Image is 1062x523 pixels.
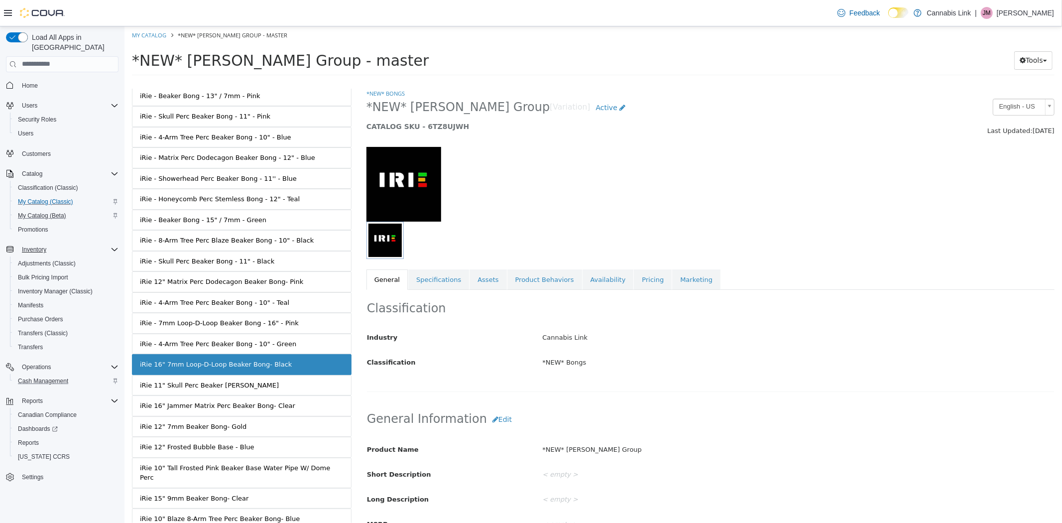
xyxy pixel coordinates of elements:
[14,409,81,421] a: Canadian Compliance
[15,354,154,364] div: iRie 11" Skull Perc Beaker [PERSON_NAME]
[2,99,122,113] button: Users
[869,73,917,88] span: English - US
[15,209,189,219] div: iRie - 8-Arm Tree Perc Blaze Beaker Bong - 10" - Black
[410,328,937,345] div: *NEW* Bongs
[410,490,937,507] div: < empty >
[242,494,263,502] span: MSRP
[14,128,118,139] span: Users
[242,96,754,105] h5: CATALOG SKU - 6TZ8UJWH
[18,453,70,461] span: [US_STATE] CCRS
[242,63,280,71] a: *NEW* Bongs
[22,82,38,90] span: Home
[983,7,991,19] span: JM
[242,419,294,427] span: Product Name
[15,85,146,95] div: iRie - Skull Perc Beaker Bong - 11" - Pink
[509,243,547,264] a: Pricing
[425,77,466,85] small: [Variation]
[2,360,122,374] button: Operations
[242,274,930,290] h2: Classification
[14,327,118,339] span: Transfers (Classic)
[14,327,72,339] a: Transfers (Classic)
[14,375,72,387] a: Cash Management
[14,182,118,194] span: Classification (Classic)
[410,303,937,320] div: Cannabis Link
[10,450,122,464] button: [US_STATE] CCRS
[18,395,118,407] span: Reports
[242,243,283,264] a: General
[22,102,37,110] span: Users
[14,375,118,387] span: Cash Management
[14,285,97,297] a: Inventory Manager (Classic)
[548,243,596,264] a: Marketing
[22,363,51,371] span: Operations
[888,7,909,18] input: Dark Mode
[863,101,908,108] span: Last Updated:
[383,243,458,264] a: Product Behaviors
[14,341,47,353] a: Transfers
[14,437,43,449] a: Reports
[18,147,118,160] span: Customers
[18,130,33,137] span: Users
[18,184,78,192] span: Classification (Classic)
[18,287,93,295] span: Inventory Manager (Classic)
[14,210,118,222] span: My Catalog (Beta)
[14,114,60,126] a: Security Roles
[18,244,50,256] button: Inventory
[15,127,191,136] div: iRie - Matrix Perc Dodecagon Beaker Bong - 12" - Blue
[22,397,43,405] span: Reports
[28,32,118,52] span: Load All Apps in [GEOGRAPHIC_DATA]
[14,271,72,283] a: Bulk Pricing Import
[975,7,977,19] p: |
[15,189,142,199] div: iRie - Beaker Bong - 15" / 7mm - Green
[18,361,118,373] span: Operations
[472,77,493,85] span: Active
[15,467,124,477] div: iRie 15" 9mm Beaker Bong- Clear
[14,313,118,325] span: Purchase Orders
[10,284,122,298] button: Inventory Manager (Classic)
[2,167,122,181] button: Catalog
[14,271,118,283] span: Bulk Pricing Import
[18,343,43,351] span: Transfers
[14,196,118,208] span: My Catalog (Classic)
[10,209,122,223] button: My Catalog (Beta)
[6,74,118,511] nav: Complex example
[18,198,73,206] span: My Catalog (Classic)
[345,243,382,264] a: Assets
[7,25,304,43] span: *NEW* [PERSON_NAME] Group - master
[18,226,48,234] span: Promotions
[18,80,42,92] a: Home
[14,114,118,126] span: Security Roles
[18,361,55,373] button: Operations
[15,251,179,261] div: iRie 12" Matrix Perc Dodecagon Beaker Bong- Pink
[10,408,122,422] button: Canadian Compliance
[997,7,1054,19] p: [PERSON_NAME]
[410,415,937,432] div: *NEW* [PERSON_NAME] Group
[242,73,426,89] span: *NEW* [PERSON_NAME] Group
[362,384,393,402] button: Edit
[18,148,55,160] a: Customers
[18,471,47,483] a: Settings
[14,128,37,139] a: Users
[15,416,130,426] div: iRie 12" Frosted Bubble Base - Blue
[20,8,65,18] img: Cova
[14,258,80,269] a: Adjustments (Classic)
[14,313,67,325] a: Purchase Orders
[10,340,122,354] button: Transfers
[868,72,930,89] a: English - US
[284,243,345,264] a: Specifications
[2,243,122,257] button: Inventory
[18,471,118,483] span: Settings
[18,377,68,385] span: Cash Management
[10,127,122,140] button: Users
[10,181,122,195] button: Classification (Classic)
[7,5,42,12] a: My Catalog
[14,224,52,236] a: Promotions
[15,375,171,385] div: iRie 16" Jammer Matrix Perc Beaker Bong- Clear
[14,451,74,463] a: [US_STATE] CCRS
[242,307,273,315] span: Industry
[981,7,993,19] div: Joshua Meanney
[18,315,63,323] span: Purchase Orders
[15,147,172,157] div: iRie - Showerhead Perc Beaker Bong - 11'' - Blue
[10,270,122,284] button: Bulk Pricing Import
